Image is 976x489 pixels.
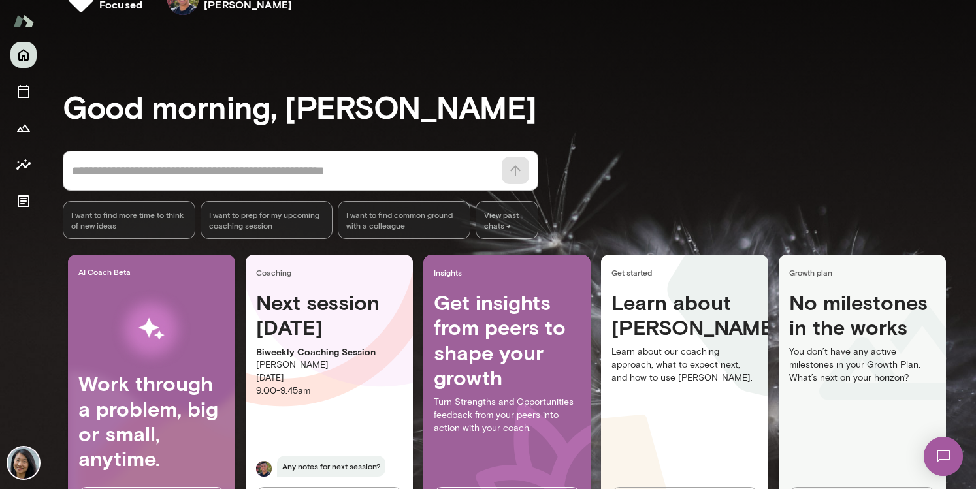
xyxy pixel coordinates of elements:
button: Home [10,42,37,68]
p: [PERSON_NAME] [256,358,402,371]
h4: Get insights from peers to shape your growth [434,290,580,390]
div: I want to prep for my upcoming coaching session [201,201,333,239]
img: Mento [13,8,34,33]
span: I want to prep for my upcoming coaching session [209,210,325,230]
h4: No milestones in the works [789,290,935,345]
div: I want to find more time to think of new ideas [63,201,195,239]
button: Sessions [10,78,37,104]
img: AI Workflows [93,288,210,371]
span: Insights [434,267,585,277]
span: I want to find common ground with a colleague [346,210,462,230]
p: Learn about our coaching approach, what to expect next, and how to use [PERSON_NAME]. [611,345,758,385]
p: Biweekly Coaching Session [256,345,402,358]
div: I want to find common ground with a colleague [338,201,470,239]
span: View past chats -> [476,201,538,239]
p: Turn Strengths and Opportunities feedback from your peers into action with your coach. [434,396,580,435]
span: Any notes for next session? [277,456,385,477]
span: I want to find more time to think of new ideas [71,210,187,230]
span: Coaching [256,267,408,277]
button: Growth Plan [10,115,37,141]
button: Insights [10,151,37,178]
span: Growth plan [789,267,941,277]
h4: Next session [DATE] [256,290,402,340]
h3: Good morning, [PERSON_NAME] [63,88,976,125]
h4: Work through a problem, big or small, anytime. [78,371,225,471]
img: Mark [256,461,272,477]
p: [DATE] [256,371,402,385]
h4: Learn about [PERSON_NAME] [611,290,758,340]
span: Get started [611,267,763,277]
p: 9:00 - 9:45am [256,385,402,398]
span: AI Coach Beta [78,266,230,277]
p: You don’t have any active milestones in your Growth Plan. What’s next on your horizon? [789,345,935,385]
button: Documents [10,188,37,214]
img: Ruyi Li [8,447,39,479]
